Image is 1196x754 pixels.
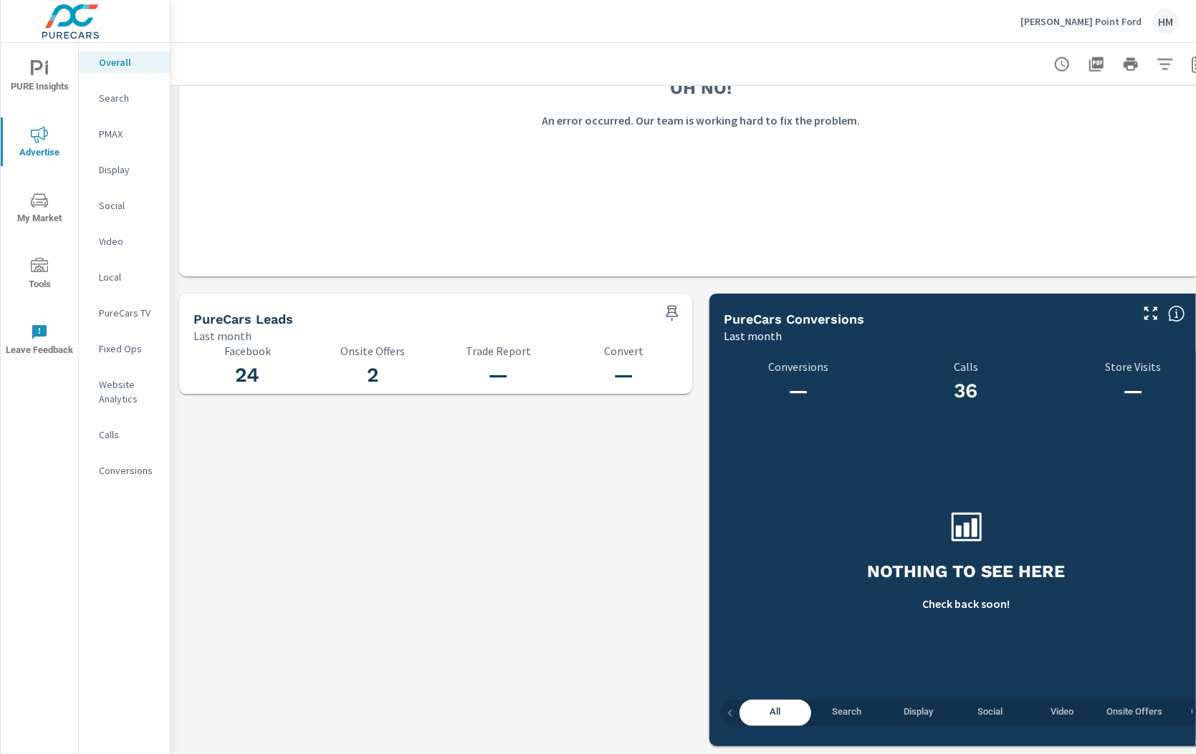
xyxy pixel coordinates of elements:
p: Convert [570,344,678,357]
span: Search [820,705,874,721]
p: Website Analytics [99,377,158,406]
div: nav menu [1,43,78,372]
h3: 36 [891,379,1040,403]
p: Video [99,234,158,248]
p: Trade Report [444,344,552,357]
div: PMAX [79,123,170,145]
span: All [748,705,803,721]
p: Check back soon! [922,596,1010,613]
h5: PureCars Leads [193,311,293,327]
div: HM [1153,9,1179,34]
span: Tools [5,258,74,293]
span: My Market [5,192,74,227]
p: Conversions [724,360,874,373]
h5: PureCars Conversions [724,311,864,327]
p: Overall [99,55,158,69]
span: Social [963,705,1018,721]
button: Apply Filters [1151,50,1180,79]
span: Onsite Offers [1106,705,1162,721]
div: PureCars TV [79,302,170,324]
div: Social [79,195,170,216]
h3: 24 [193,363,302,387]
div: Conversions [79,460,170,481]
span: PURE Insights [5,60,74,95]
span: Video [1035,705,1089,721]
button: Make Fullscreen [1139,302,1162,325]
p: Fixed Ops [99,342,158,356]
div: Calls [79,424,170,445]
h3: 2 [319,363,427,387]
p: Local [99,270,158,284]
p: Onsite Offers [319,344,427,357]
p: PMAX [99,127,158,141]
div: Search [79,87,170,109]
p: Calls [99,427,158,442]
span: Display [891,705,946,721]
button: "Export Report to PDF" [1082,50,1111,79]
div: Overall [79,52,170,73]
p: PureCars TV [99,306,158,320]
span: Advertise [5,126,74,161]
div: Website Analytics [79,374,170,410]
div: Fixed Ops [79,338,170,359]
p: Social [99,198,158,213]
h3: Oh No! [670,76,732,100]
p: Last month [724,327,782,344]
p: Last month [193,327,252,344]
button: Print Report [1116,50,1145,79]
h3: — [724,379,874,403]
p: Search [99,91,158,105]
div: Local [79,266,170,288]
p: Conversions [99,463,158,478]
p: Calls [891,360,1040,373]
p: Facebook [193,344,302,357]
div: Display [79,159,170,180]
span: Leave Feedback [5,324,74,359]
div: Video [79,231,170,252]
span: Save this to your personalized report [661,302,684,325]
p: Display [99,163,158,177]
h3: — [444,363,552,387]
span: Understand conversion over the selected time range. [1168,305,1185,322]
h3: Nothing to see here [867,560,1065,584]
p: [PERSON_NAME] Point Ford [1020,15,1142,28]
h3: — [570,363,678,387]
p: An error occurred. Our team is working hard to fix the problem. [542,112,860,129]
